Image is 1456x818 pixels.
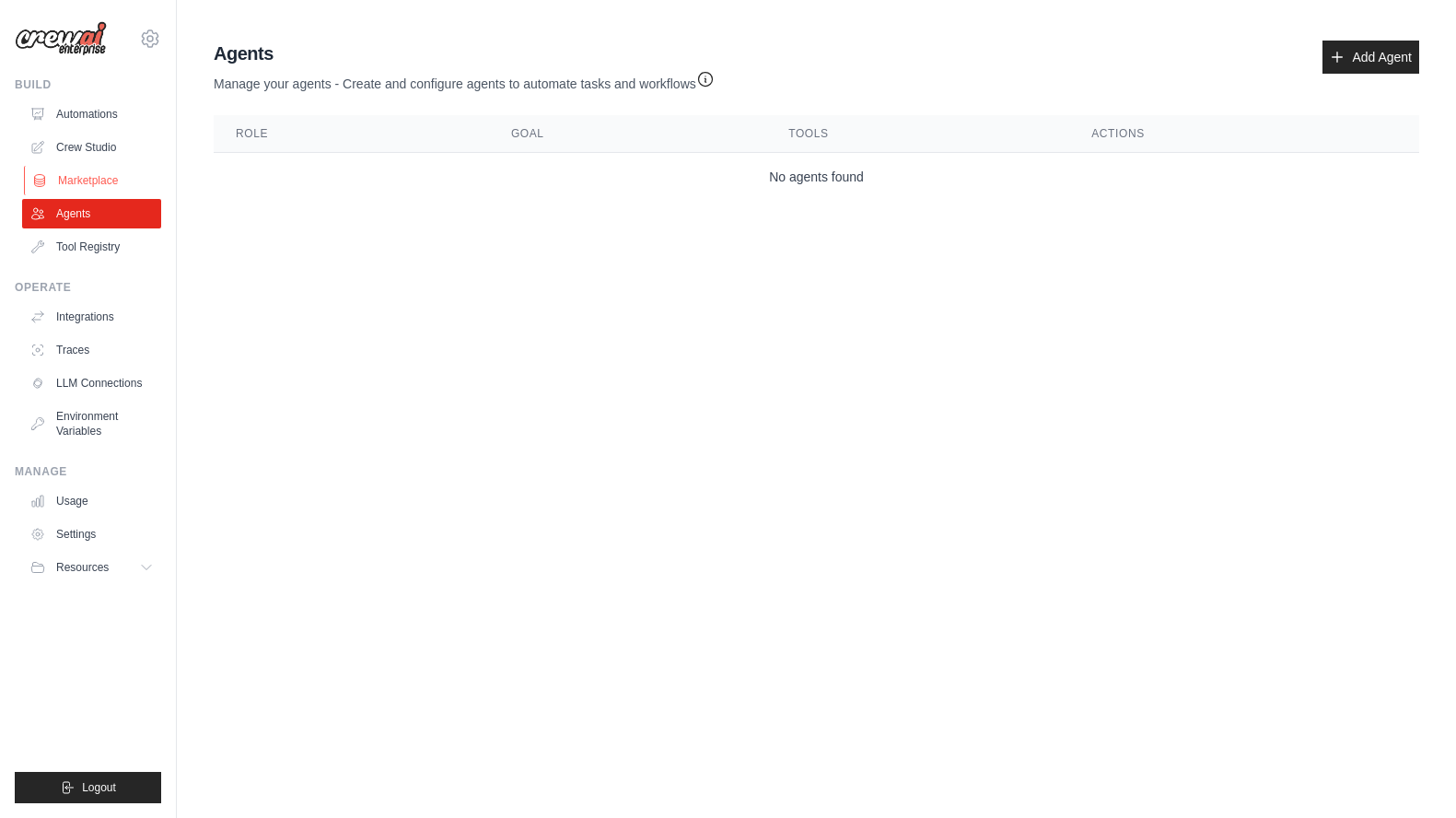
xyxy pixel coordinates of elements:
[766,115,1069,153] th: Tools
[56,560,109,575] span: Resources
[15,21,107,56] img: Logo
[24,166,163,195] a: Marketplace
[82,780,116,795] span: Logout
[22,133,161,162] a: Crew Studio
[214,41,715,66] h2: Agents
[22,553,161,582] button: Resources
[214,66,715,93] p: Manage your agents - Create and configure agents to automate tasks and workflows
[15,772,161,803] button: Logout
[214,115,489,153] th: Role
[22,199,161,228] a: Agents
[22,302,161,332] a: Integrations
[22,402,161,446] a: Environment Variables
[15,77,161,92] div: Build
[22,335,161,365] a: Traces
[1322,41,1419,74] a: Add Agent
[15,280,161,295] div: Operate
[22,520,161,549] a: Settings
[489,115,766,153] th: Goal
[15,464,161,479] div: Manage
[22,99,161,129] a: Automations
[214,153,1419,202] td: No agents found
[22,232,161,262] a: Tool Registry
[22,486,161,516] a: Usage
[22,368,161,398] a: LLM Connections
[1069,115,1419,153] th: Actions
